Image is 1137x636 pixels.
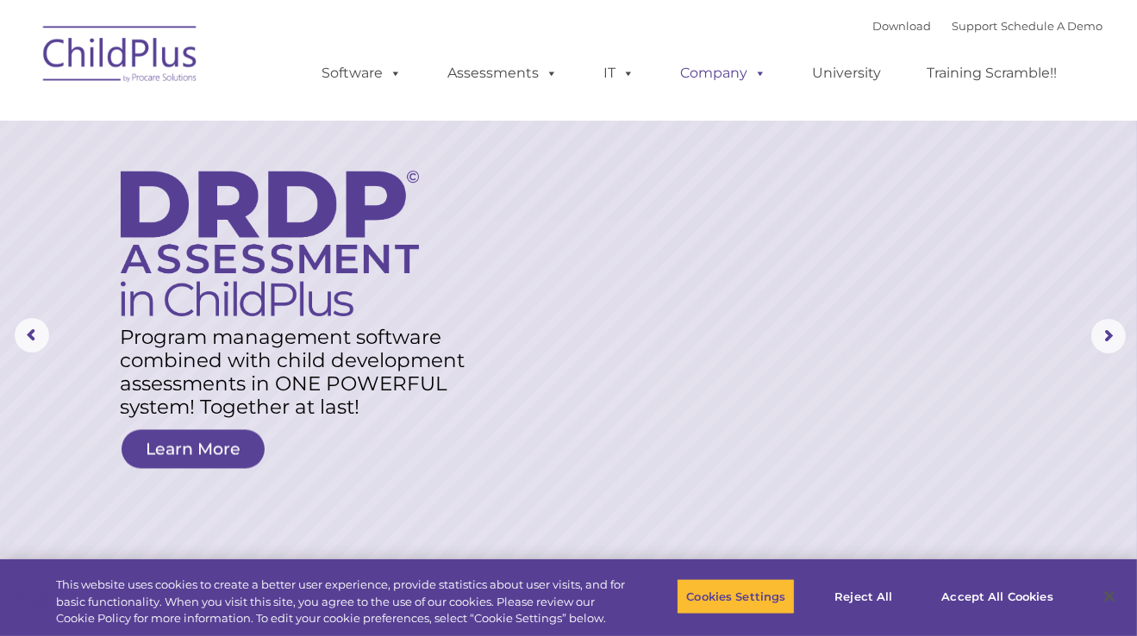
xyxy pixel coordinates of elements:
img: ChildPlus by Procare Solutions [34,14,207,100]
a: Learn More [122,430,265,469]
font: | [873,19,1103,33]
img: DRDP Assessment in ChildPlus [121,171,419,316]
a: IT [587,56,653,90]
a: University [796,56,899,90]
a: Training Scramble!! [910,56,1075,90]
a: Support [953,19,998,33]
a: Software [305,56,420,90]
rs-layer: Program management software combined with child development assessments in ONE POWERFUL system! T... [120,326,484,419]
span: Phone number [240,184,313,197]
button: Accept All Cookies [932,578,1062,614]
a: Assessments [431,56,576,90]
button: Reject All [809,578,917,614]
a: Download [873,19,932,33]
span: Last name [240,114,292,127]
a: Schedule A Demo [1002,19,1103,33]
div: This website uses cookies to create a better user experience, provide statistics about user visit... [56,577,625,627]
a: Company [664,56,784,90]
button: Cookies Settings [677,578,795,614]
button: Close [1090,577,1128,615]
